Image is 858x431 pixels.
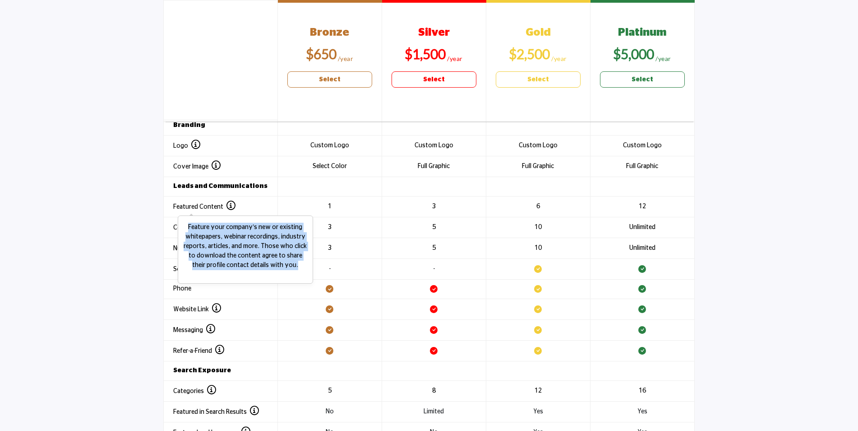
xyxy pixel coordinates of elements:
b: $650 [306,46,337,62]
span: Custom Logo [415,142,453,149]
span: Unlimited [629,245,655,251]
span: 1 [328,203,332,210]
sub: /year [447,55,463,62]
b: Gold [526,27,551,38]
span: 5 [328,388,332,394]
b: Bronze [310,27,349,38]
strong: Branding [173,122,205,128]
a: Select [600,71,685,88]
span: 12 [639,203,646,210]
b: Silver [418,27,450,38]
b: $5,000 [613,46,654,62]
span: Number of Locations [173,245,245,252]
span: Full Graphic [522,163,554,169]
span: 10 [535,245,542,251]
span: Cover Image [173,164,221,170]
span: Unlimited [629,224,655,230]
span: Select Color [313,163,347,169]
b: Platinum [618,27,667,38]
span: 3 [328,224,332,230]
span: Scheduler Link [173,266,226,272]
th: Phone [163,279,277,299]
span: 6 [536,203,540,210]
td: - [277,258,382,279]
a: Select [287,71,372,88]
span: Refer-a-Friend [173,348,224,354]
span: Contacts [173,225,212,231]
span: Website Link [173,306,221,313]
span: Full Graphic [418,163,450,169]
span: Limited [424,408,444,415]
span: 12 [535,388,542,394]
span: 5 [432,224,436,230]
span: Yes [533,408,543,415]
b: Select [527,75,549,84]
span: 3 [328,245,332,251]
span: Messaging [173,327,215,333]
span: 10 [535,224,542,230]
p: Feature your company’s new or existing whitepapers, webinar recordings, industry reports, article... [183,223,308,270]
td: - [382,258,486,279]
a: Select [392,71,476,88]
span: 5 [432,245,436,251]
b: Select [632,75,653,84]
strong: Leads and Communications [173,183,268,189]
span: Full Graphic [626,163,658,169]
span: Featured Content [173,204,235,210]
b: $2,500 [509,46,550,62]
sub: /year [551,55,567,62]
span: Categories [173,388,216,394]
span: 3 [432,203,436,210]
span: Logo [173,143,200,149]
sub: /year [338,55,354,62]
b: Select [423,75,445,84]
span: 8 [432,388,436,394]
b: Select [319,75,341,84]
a: Select [496,71,581,88]
span: Custom Logo [519,142,558,149]
b: $1,500 [405,46,446,62]
span: Featured in Search Results [173,409,259,415]
sub: /year [655,55,671,62]
span: Yes [637,408,647,415]
span: Custom Logo [310,142,349,149]
strong: Search Exposure [173,367,231,374]
span: 16 [639,388,646,394]
span: No [326,408,334,415]
span: Custom Logo [623,142,662,149]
